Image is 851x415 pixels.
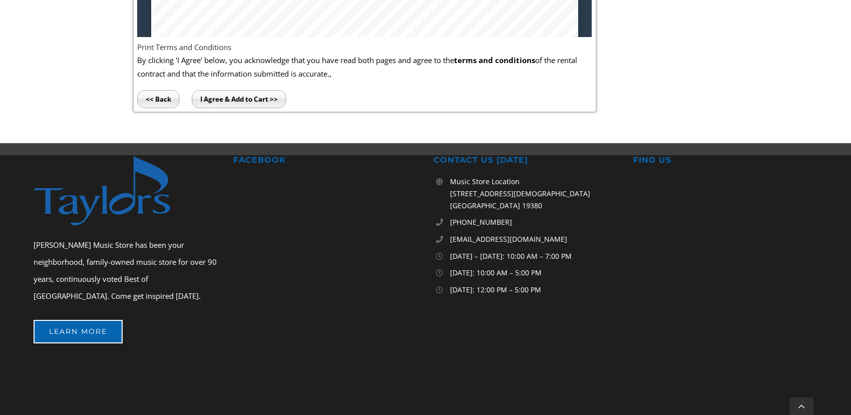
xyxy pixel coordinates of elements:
[450,176,618,211] p: Music Store Location [STREET_ADDRESS][DEMOGRAPHIC_DATA] [GEOGRAPHIC_DATA] 19380
[233,155,417,166] h2: FACEBOOK
[83,2,110,13] input: Page
[214,3,285,13] select: Zoom
[450,233,618,245] a: [EMAIL_ADDRESS][DOMAIN_NAME]
[450,234,567,244] span: [EMAIL_ADDRESS][DOMAIN_NAME]
[137,90,180,108] input: << Back
[434,155,618,166] h2: CONTACT US [DATE]
[110,3,125,14] span: of 2
[137,42,231,52] a: Print Terms and Conditions
[34,155,191,226] img: footer-logo
[450,267,618,279] p: [DATE]: 10:00 AM – 5:00 PM
[633,155,817,166] h2: FIND US
[454,55,535,65] b: terms and conditions
[137,54,592,80] p: By clicking 'I Agree' below, you acknowledge that you have read both pages and agree to the of th...
[34,240,217,301] span: [PERSON_NAME] Music Store has been your neighborhood, family-owned music store for over 90 years,...
[34,320,123,343] a: Learn More
[192,90,286,108] input: I Agree & Add to Cart >>
[450,216,618,228] a: [PHONE_NUMBER]
[49,327,107,336] span: Learn More
[450,284,618,296] p: [DATE]: 12:00 PM – 5:00 PM
[450,250,618,262] p: [DATE] – [DATE]: 10:00 AM – 7:00 PM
